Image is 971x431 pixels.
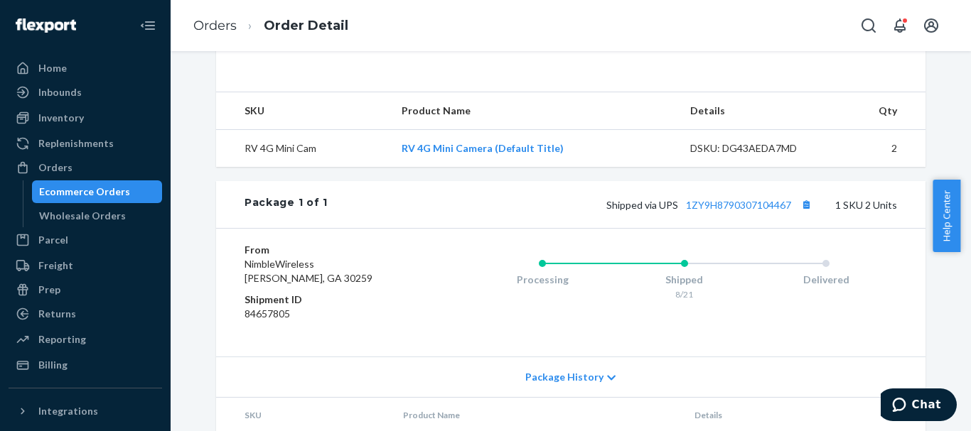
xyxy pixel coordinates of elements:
[390,92,679,130] th: Product Name
[933,180,960,252] button: Help Center
[835,92,926,130] th: Qty
[245,195,328,214] div: Package 1 of 1
[9,107,162,129] a: Inventory
[9,57,162,80] a: Home
[38,61,67,75] div: Home
[38,307,76,321] div: Returns
[9,328,162,351] a: Reporting
[881,388,957,424] iframe: Opens a widget where you can chat to one of our agents
[606,199,815,211] span: Shipped via UPS
[245,293,414,307] dt: Shipment ID
[32,180,163,203] a: Ecommerce Orders
[38,258,73,273] div: Freight
[38,111,84,125] div: Inventory
[9,132,162,155] a: Replenishments
[193,18,237,33] a: Orders
[38,85,82,99] div: Inbounds
[38,358,68,372] div: Billing
[38,136,114,151] div: Replenishments
[245,258,372,284] span: NimbleWireless [PERSON_NAME], GA 30259
[38,160,73,175] div: Orders
[245,307,414,321] dd: 84657805
[9,156,162,179] a: Orders
[917,11,945,40] button: Open account menu
[797,195,815,214] button: Copy tracking number
[39,209,126,223] div: Wholesale Orders
[686,199,791,211] a: 1ZY9H8790307104467
[216,130,390,168] td: RV 4G Mini Cam
[245,243,414,257] dt: From
[402,142,564,154] a: RV 4G Mini Camera (Default Title)
[38,332,86,347] div: Reporting
[32,204,163,227] a: Wholesale Orders
[182,5,360,47] ol: breadcrumbs
[690,141,824,156] div: DSKU: DG43AEDA7MD
[886,11,914,40] button: Open notifications
[38,283,60,297] div: Prep
[471,273,613,287] div: Processing
[9,354,162,376] a: Billing
[613,273,756,287] div: Shipped
[755,273,897,287] div: Delivered
[9,229,162,251] a: Parcel
[9,400,162,422] button: Integrations
[679,92,835,130] th: Details
[264,18,348,33] a: Order Detail
[38,404,98,418] div: Integrations
[613,288,756,300] div: 8/21
[328,195,897,214] div: 1 SKU 2 Units
[216,92,390,130] th: SKU
[9,254,162,277] a: Freight
[854,11,883,40] button: Open Search Box
[9,278,162,301] a: Prep
[9,81,162,104] a: Inbounds
[38,233,68,247] div: Parcel
[525,370,603,384] span: Package History
[134,11,162,40] button: Close Navigation
[835,130,926,168] td: 2
[9,302,162,325] a: Returns
[16,18,76,33] img: Flexport logo
[39,185,130,199] div: Ecommerce Orders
